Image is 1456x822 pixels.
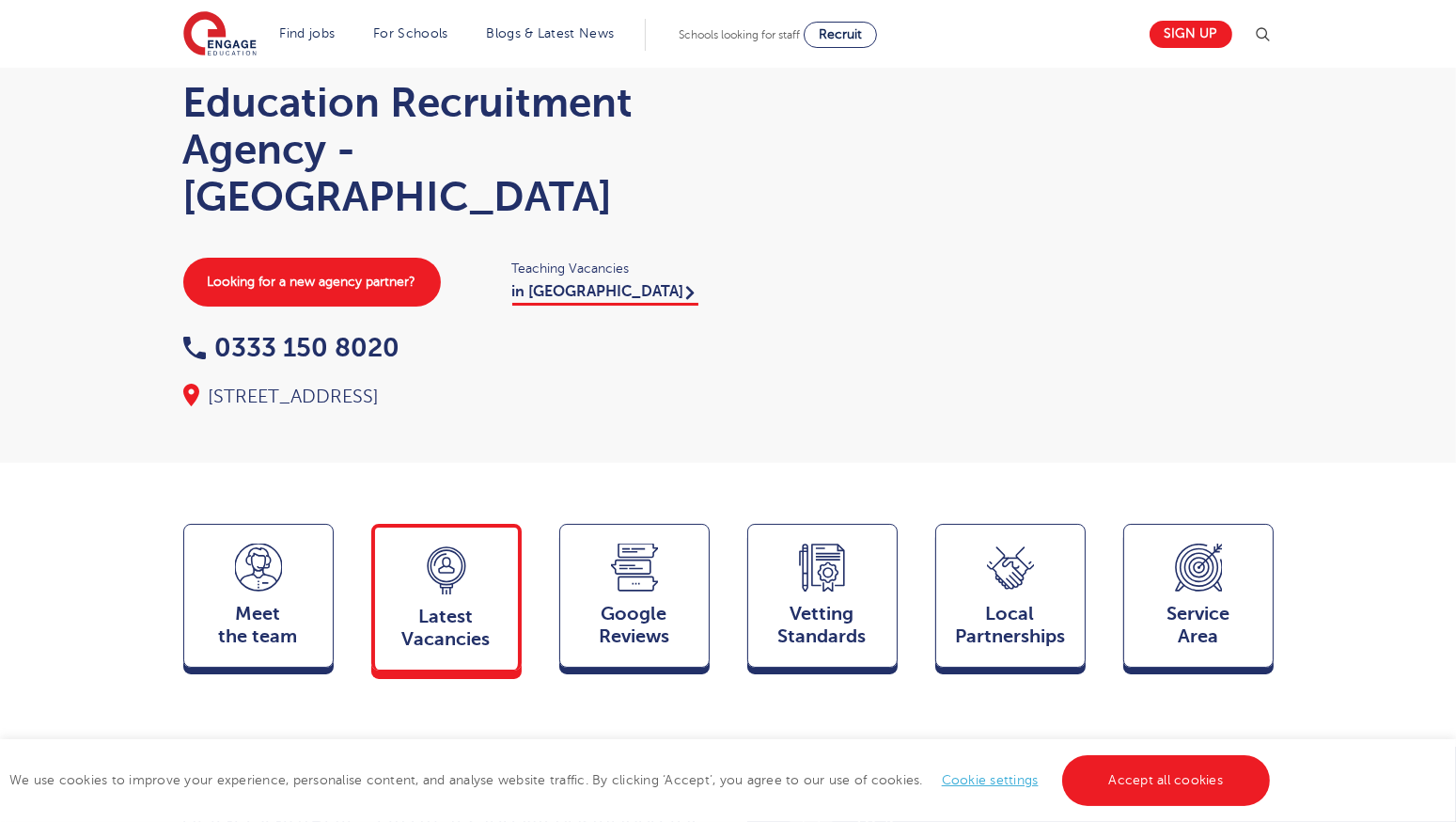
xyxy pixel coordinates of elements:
span: Local Partnerships [946,603,1075,648]
span: Meet the team [194,603,323,648]
a: Cookie settings [942,773,1039,787]
a: Sign up [1150,21,1232,48]
a: Meetthe team [183,524,334,676]
a: ServiceArea [1123,524,1274,676]
a: For Schools [373,26,447,40]
span: Vetting Standards [758,603,887,648]
div: [STREET_ADDRESS] [183,384,710,410]
a: GoogleReviews [559,524,710,676]
span: We use cookies to improve your experience, personalise content, and analyse website traffic. By c... [9,773,1275,787]
a: Looking for a new agency partner? [183,258,441,307]
a: Local Partnerships [935,524,1086,676]
span: Latest Vacancies [384,606,509,651]
a: 0333 150 8020 [183,333,400,362]
a: Accept all cookies [1062,755,1271,806]
span: Schools looking for staff [679,28,800,41]
span: Google Reviews [570,603,699,648]
h1: Education Recruitment Agency - [GEOGRAPHIC_DATA] [183,79,710,220]
a: VettingStandards [747,524,898,676]
a: Find jobs [280,26,336,40]
a: LatestVacancies [371,524,522,679]
a: Recruit [804,22,877,48]
span: Service Area [1134,603,1263,648]
a: Blogs & Latest News [487,26,615,40]
span: Recruit [819,27,862,41]
span: Teaching Vacancies [512,258,710,279]
img: Engage Education [183,11,257,58]
a: in [GEOGRAPHIC_DATA] [512,283,698,306]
